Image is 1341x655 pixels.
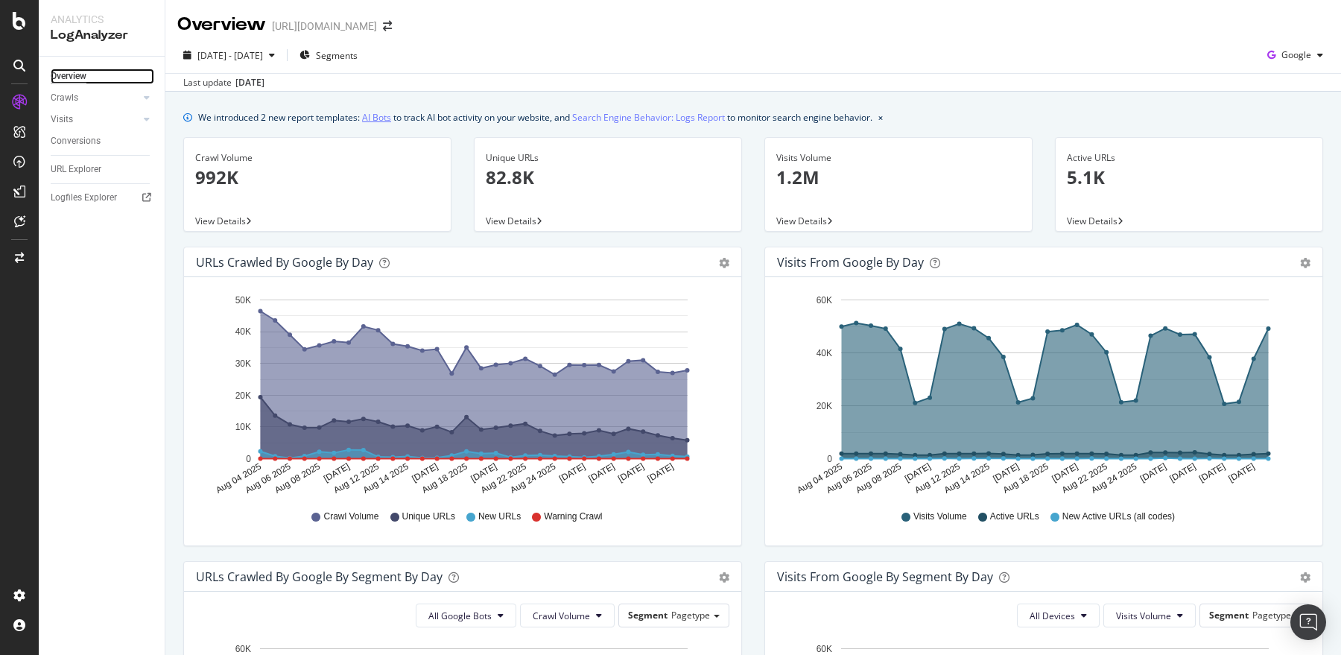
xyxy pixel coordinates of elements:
[197,49,263,62] span: [DATE] - [DATE]
[587,461,617,484] text: [DATE]
[332,461,381,496] text: Aug 12 2025
[235,327,251,338] text: 40K
[51,112,73,127] div: Visits
[776,215,827,227] span: View Details
[646,461,676,484] text: [DATE]
[795,461,844,496] text: Aug 04 2025
[557,461,587,484] text: [DATE]
[1290,604,1326,640] div: Open Intercom Messenger
[616,461,646,484] text: [DATE]
[235,390,251,401] text: 20K
[410,461,440,484] text: [DATE]
[533,610,590,622] span: Crawl Volume
[1197,461,1227,484] text: [DATE]
[854,461,903,496] text: Aug 08 2025
[1067,151,1311,165] div: Active URLs
[1089,461,1138,496] text: Aug 24 2025
[817,644,832,654] text: 60K
[776,151,1021,165] div: Visits Volume
[777,255,924,270] div: Visits from Google by day
[486,151,730,165] div: Unique URLs
[478,510,521,523] span: New URLs
[671,609,710,621] span: Pagetype
[273,461,322,496] text: Aug 08 2025
[420,461,469,496] text: Aug 18 2025
[817,295,832,306] text: 60K
[244,461,293,496] text: Aug 06 2025
[177,43,281,67] button: [DATE] - [DATE]
[214,461,263,496] text: Aug 04 2025
[913,510,967,523] span: Visits Volume
[196,255,373,270] div: URLs Crawled by Google by day
[51,90,78,106] div: Crawls
[51,69,154,84] a: Overview
[51,69,86,84] div: Overview
[942,461,992,496] text: Aug 14 2025
[416,604,516,627] button: All Google Bots
[572,110,725,125] a: Search Engine Behavior: Logs Report
[196,569,443,584] div: URLs Crawled by Google By Segment By Day
[776,165,1021,190] p: 1.2M
[1300,572,1310,583] div: gear
[51,112,139,127] a: Visits
[235,295,251,306] text: 50K
[51,162,101,177] div: URL Explorer
[235,422,251,432] text: 10K
[51,190,154,206] a: Logfiles Explorer
[1060,461,1109,496] text: Aug 22 2025
[183,110,1323,125] div: info banner
[198,110,872,125] div: We introduced 2 new report templates: to track AI bot activity on your website, and to monitor se...
[51,12,153,27] div: Analytics
[486,165,730,190] p: 82.8K
[777,569,993,584] div: Visits from Google By Segment By Day
[1050,461,1080,484] text: [DATE]
[183,76,264,89] div: Last update
[1001,461,1050,496] text: Aug 18 2025
[719,572,729,583] div: gear
[1138,461,1168,484] text: [DATE]
[469,461,499,484] text: [DATE]
[1281,48,1311,61] span: Google
[383,21,392,31] div: arrow-right-arrow-left
[1252,609,1291,621] span: Pagetype
[1300,258,1310,268] div: gear
[486,215,536,227] span: View Details
[479,461,528,496] text: Aug 22 2025
[903,461,933,484] text: [DATE]
[51,27,153,44] div: LogAnalyzer
[235,358,251,369] text: 30K
[362,110,391,125] a: AI Bots
[777,289,1311,496] div: A chart.
[51,190,117,206] div: Logfiles Explorer
[827,454,832,464] text: 0
[294,43,364,67] button: Segments
[51,133,154,149] a: Conversions
[520,604,615,627] button: Crawl Volume
[817,401,832,411] text: 20K
[991,461,1021,484] text: [DATE]
[1116,610,1171,622] span: Visits Volume
[361,461,410,496] text: Aug 14 2025
[913,461,962,496] text: Aug 12 2025
[235,644,251,654] text: 60K
[719,258,729,268] div: gear
[195,165,440,190] p: 992K
[51,162,154,177] a: URL Explorer
[1017,604,1100,627] button: All Devices
[1062,510,1175,523] span: New Active URLs (all codes)
[177,12,266,37] div: Overview
[195,215,246,227] span: View Details
[196,289,730,496] svg: A chart.
[428,610,492,622] span: All Google Bots
[1067,165,1311,190] p: 5.1K
[402,510,455,523] span: Unique URLs
[246,454,251,464] text: 0
[825,461,874,496] text: Aug 06 2025
[1030,610,1075,622] span: All Devices
[316,49,358,62] span: Segments
[51,90,139,106] a: Crawls
[1067,215,1117,227] span: View Details
[508,461,557,496] text: Aug 24 2025
[51,133,101,149] div: Conversions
